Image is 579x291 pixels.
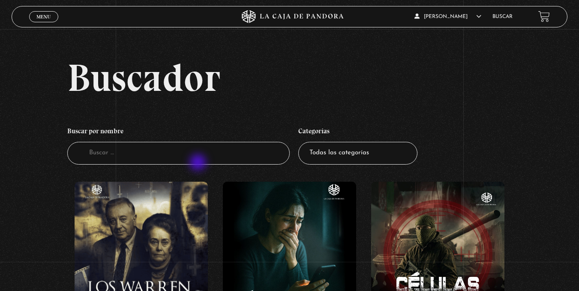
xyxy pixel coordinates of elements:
a: Buscar [492,14,513,19]
h4: Categorías [298,123,417,142]
a: View your shopping cart [538,11,550,22]
h4: Buscar por nombre [67,123,290,142]
span: [PERSON_NAME] [414,14,481,19]
span: Cerrar [33,21,54,27]
h2: Buscador [67,58,567,97]
span: Menu [36,14,51,19]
